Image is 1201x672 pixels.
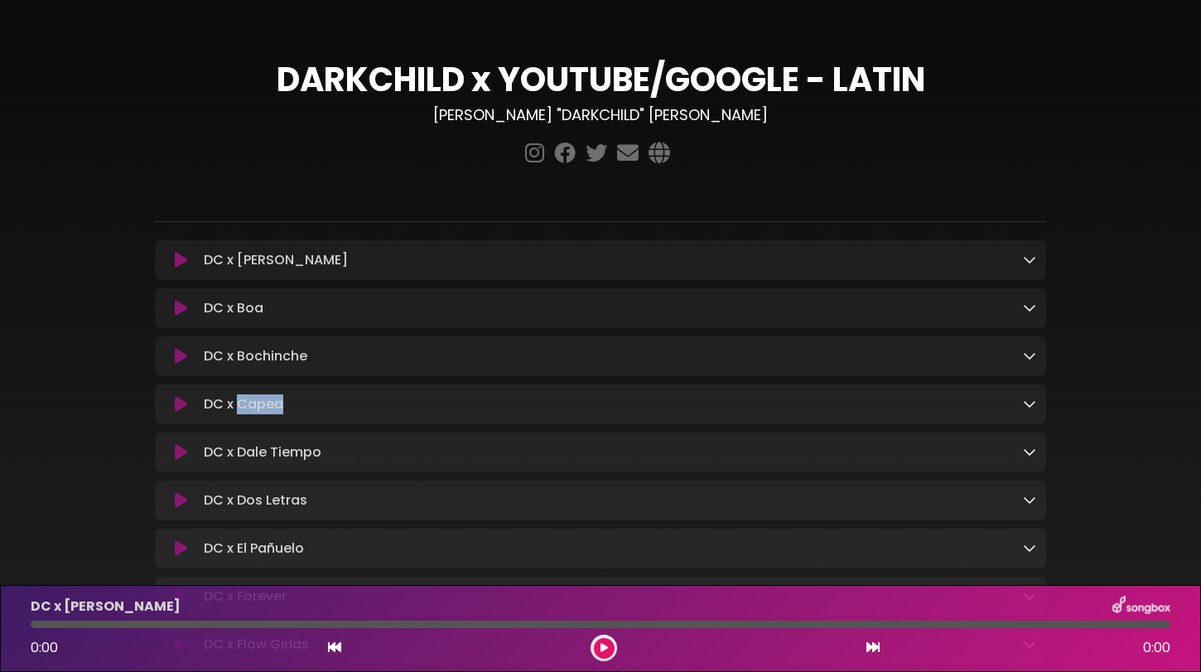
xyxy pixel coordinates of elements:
[1112,596,1170,617] img: songbox-logo-white.png
[1143,638,1170,658] span: 0:00
[204,491,307,510] p: DC x Dos Letras
[31,638,58,657] span: 0:00
[204,250,348,270] p: DC x [PERSON_NAME]
[204,346,307,366] p: DC x Bochinche
[155,106,1046,124] h3: [PERSON_NAME] "DARKCHILD" [PERSON_NAME]
[204,298,263,318] p: DC x Boa
[204,539,304,558] p: DC x El Pañuelo
[155,60,1046,99] h1: DARKCHILD x YOUTUBE/GOOGLE - LATIN
[204,394,283,414] p: DC x Capea
[31,597,181,616] p: DC x [PERSON_NAME]
[204,442,321,462] p: DC x Dale Tiempo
